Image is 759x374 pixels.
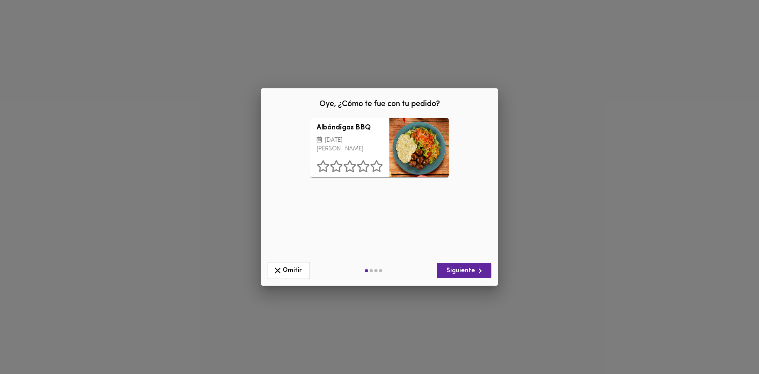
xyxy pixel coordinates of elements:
[389,118,449,177] div: Albóndigas BBQ
[443,266,485,276] span: Siguiente
[319,100,440,108] span: Oye, ¿Cómo te fue con tu pedido?
[273,266,305,275] span: Omitir
[317,124,383,132] h3: Albóndigas BBQ
[317,136,383,154] p: [DATE][PERSON_NAME]
[437,263,491,278] button: Siguiente
[268,262,310,279] button: Omitir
